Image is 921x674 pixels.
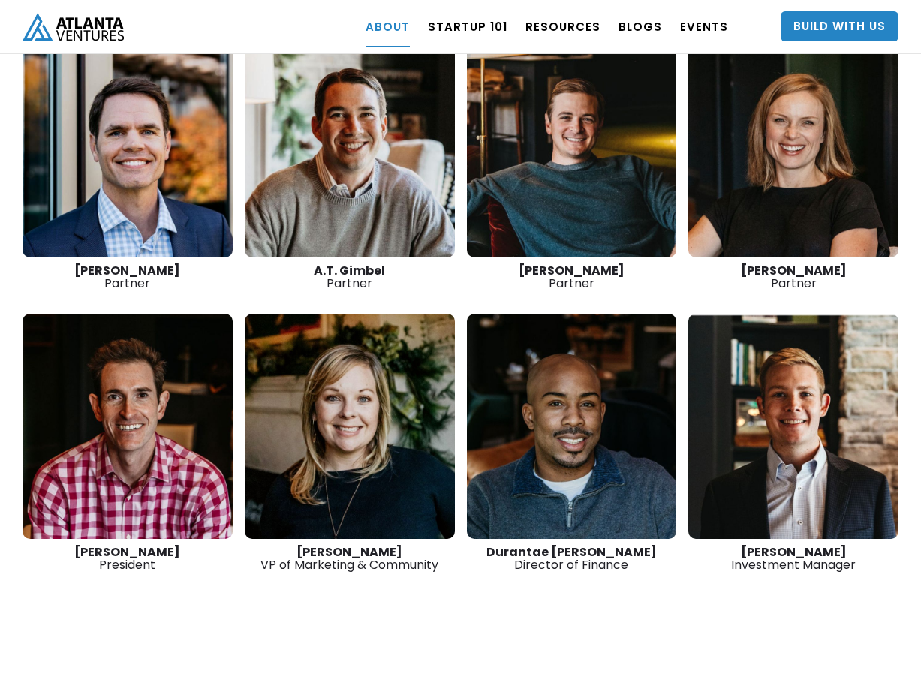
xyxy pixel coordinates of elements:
div: Investment Manager [688,546,898,571]
a: BLOGS [619,5,662,47]
a: Build With Us [781,11,898,41]
strong: A.T. Gimbel [314,262,385,279]
strong: [PERSON_NAME] [519,262,625,279]
a: ABOUT [366,5,410,47]
div: Partner [688,264,898,290]
strong: [PERSON_NAME] [741,262,847,279]
strong: [PERSON_NAME] [296,543,402,561]
strong: [PERSON_NAME] [74,262,180,279]
div: Partner [245,264,455,290]
a: Startup 101 [428,5,507,47]
strong: [PERSON_NAME] [74,543,180,561]
div: Director of Finance [467,546,677,571]
strong: Durantae [PERSON_NAME] [486,543,657,561]
a: EVENTS [680,5,728,47]
div: Partner [467,264,677,290]
div: VP of Marketing & Community [245,546,455,571]
div: President [23,546,233,571]
strong: [PERSON_NAME] [741,543,847,561]
a: RESOURCES [525,5,600,47]
div: Partner [23,264,233,290]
